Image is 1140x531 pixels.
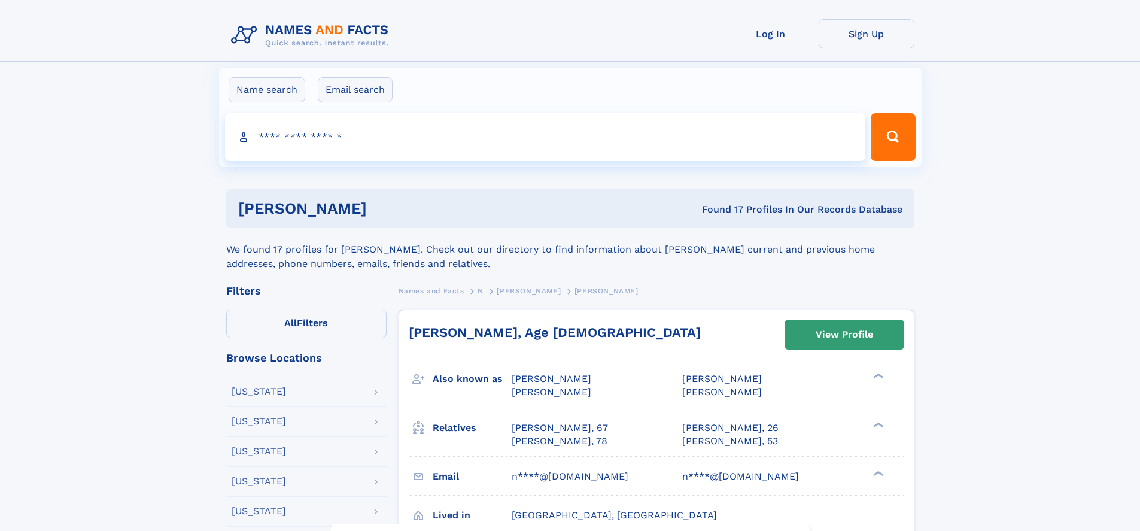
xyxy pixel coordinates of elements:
[497,287,561,295] span: [PERSON_NAME]
[284,317,297,329] span: All
[433,418,512,438] h3: Relatives
[433,369,512,389] h3: Also known as
[819,19,914,48] a: Sign Up
[399,283,464,298] a: Names and Facts
[512,373,591,384] span: [PERSON_NAME]
[478,287,484,295] span: N
[682,435,778,448] a: [PERSON_NAME], 53
[232,387,286,396] div: [US_STATE]
[512,386,591,398] span: [PERSON_NAME]
[318,77,393,102] label: Email search
[512,421,608,435] a: [PERSON_NAME], 67
[870,421,884,429] div: ❯
[574,287,639,295] span: [PERSON_NAME]
[226,286,387,296] div: Filters
[870,469,884,477] div: ❯
[229,77,305,102] label: Name search
[433,505,512,526] h3: Lived in
[512,509,717,521] span: [GEOGRAPHIC_DATA], [GEOGRAPHIC_DATA]
[478,283,484,298] a: N
[682,373,762,384] span: [PERSON_NAME]
[512,435,607,448] a: [PERSON_NAME], 78
[409,325,701,340] a: [PERSON_NAME], Age [DEMOGRAPHIC_DATA]
[232,506,286,516] div: [US_STATE]
[232,417,286,426] div: [US_STATE]
[232,477,286,486] div: [US_STATE]
[534,203,902,216] div: Found 17 Profiles In Our Records Database
[225,113,866,161] input: search input
[816,321,873,348] div: View Profile
[870,372,884,380] div: ❯
[232,447,286,456] div: [US_STATE]
[785,320,904,349] a: View Profile
[238,201,534,216] h1: [PERSON_NAME]
[682,421,779,435] a: [PERSON_NAME], 26
[226,310,387,338] label: Filters
[871,113,915,161] button: Search Button
[226,19,399,51] img: Logo Names and Facts
[723,19,819,48] a: Log In
[682,386,762,398] span: [PERSON_NAME]
[497,283,561,298] a: [PERSON_NAME]
[433,466,512,487] h3: Email
[226,353,387,363] div: Browse Locations
[226,228,914,271] div: We found 17 profiles for [PERSON_NAME]. Check out our directory to find information about [PERSON...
